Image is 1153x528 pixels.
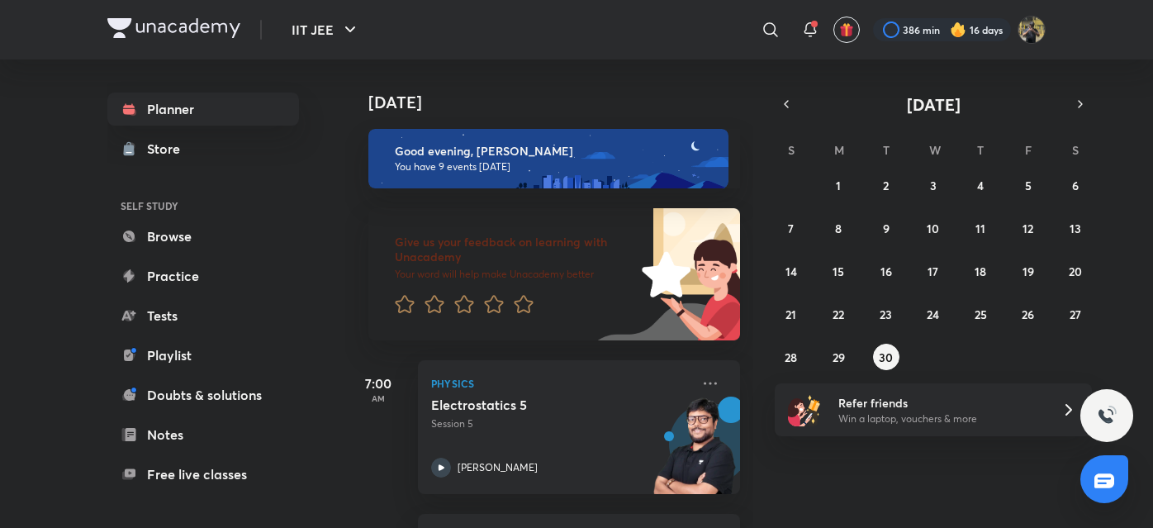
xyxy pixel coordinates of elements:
a: Store [107,132,299,165]
abbr: September 7, 2025 [788,221,794,236]
h6: SELF STUDY [107,192,299,220]
button: September 6, 2025 [1062,172,1089,198]
img: Company Logo [107,18,240,38]
abbr: Wednesday [929,142,941,158]
button: September 13, 2025 [1062,215,1089,241]
h6: Give us your feedback on learning with Unacademy [395,235,636,264]
p: Session 5 [431,416,690,431]
p: Your word will help make Unacademy better [395,268,636,281]
abbr: Tuesday [883,142,890,158]
abbr: Sunday [788,142,795,158]
p: AM [345,393,411,403]
abbr: September 26, 2025 [1022,307,1034,322]
button: September 11, 2025 [967,215,994,241]
abbr: September 13, 2025 [1070,221,1081,236]
abbr: September 20, 2025 [1069,264,1082,279]
abbr: September 9, 2025 [883,221,890,236]
abbr: September 29, 2025 [833,350,845,365]
a: Company Logo [107,18,240,42]
p: Physics [431,373,690,393]
a: Free live classes [107,458,299,491]
abbr: September 23, 2025 [880,307,892,322]
button: September 7, 2025 [778,215,804,241]
abbr: September 30, 2025 [879,350,893,365]
p: [PERSON_NAME] [458,460,538,475]
button: September 15, 2025 [825,258,852,284]
abbr: September 10, 2025 [927,221,939,236]
button: September 29, 2025 [825,344,852,370]
abbr: September 28, 2025 [785,350,797,365]
h6: Refer friends [838,394,1041,411]
abbr: September 25, 2025 [975,307,987,322]
button: September 24, 2025 [920,301,947,327]
a: Playlist [107,339,299,372]
button: September 22, 2025 [825,301,852,327]
button: September 27, 2025 [1062,301,1089,327]
h5: Electrostatics 5 [431,397,637,413]
abbr: September 3, 2025 [930,178,937,193]
button: September 17, 2025 [920,258,947,284]
a: Notes [107,418,299,451]
img: KRISH JINDAL [1018,16,1046,44]
button: September 16, 2025 [873,258,899,284]
abbr: September 6, 2025 [1072,178,1079,193]
img: referral [788,393,821,426]
button: September 10, 2025 [920,215,947,241]
abbr: Saturday [1072,142,1079,158]
button: September 4, 2025 [967,172,994,198]
abbr: September 17, 2025 [928,264,938,279]
button: [DATE] [798,93,1069,116]
button: September 28, 2025 [778,344,804,370]
img: evening [368,129,728,188]
span: [DATE] [907,93,961,116]
abbr: September 16, 2025 [880,264,892,279]
abbr: September 2, 2025 [883,178,889,193]
abbr: September 22, 2025 [833,307,844,322]
button: September 18, 2025 [967,258,994,284]
button: September 3, 2025 [920,172,947,198]
abbr: September 19, 2025 [1023,264,1034,279]
button: September 12, 2025 [1015,215,1041,241]
abbr: Monday [834,142,844,158]
button: September 26, 2025 [1015,301,1041,327]
a: Practice [107,259,299,293]
img: unacademy [649,397,740,511]
img: ttu [1097,406,1117,426]
abbr: September 24, 2025 [927,307,939,322]
abbr: September 5, 2025 [1025,178,1032,193]
button: September 2, 2025 [873,172,899,198]
abbr: September 8, 2025 [835,221,842,236]
img: feedback_image [586,208,740,340]
button: September 5, 2025 [1015,172,1041,198]
a: Planner [107,93,299,126]
a: Doubts & solutions [107,378,299,411]
button: September 20, 2025 [1062,258,1089,284]
button: September 9, 2025 [873,215,899,241]
img: streak [950,21,966,38]
button: September 23, 2025 [873,301,899,327]
img: avatar [839,22,854,37]
abbr: Thursday [977,142,984,158]
abbr: September 14, 2025 [785,264,797,279]
button: September 19, 2025 [1015,258,1041,284]
h5: 7:00 [345,373,411,393]
abbr: September 27, 2025 [1070,307,1081,322]
a: Tests [107,299,299,332]
abbr: September 18, 2025 [975,264,986,279]
abbr: September 12, 2025 [1023,221,1033,236]
abbr: September 1, 2025 [836,178,841,193]
abbr: September 4, 2025 [977,178,984,193]
abbr: September 11, 2025 [975,221,985,236]
h4: [DATE] [368,93,757,112]
button: September 8, 2025 [825,215,852,241]
abbr: September 21, 2025 [785,307,796,322]
h6: Good evening, [PERSON_NAME] [395,144,714,159]
button: September 14, 2025 [778,258,804,284]
button: September 30, 2025 [873,344,899,370]
button: avatar [833,17,860,43]
button: September 1, 2025 [825,172,852,198]
button: September 25, 2025 [967,301,994,327]
p: Win a laptop, vouchers & more [838,411,1041,426]
button: IIT JEE [282,13,370,46]
p: You have 9 events [DATE] [395,160,714,174]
